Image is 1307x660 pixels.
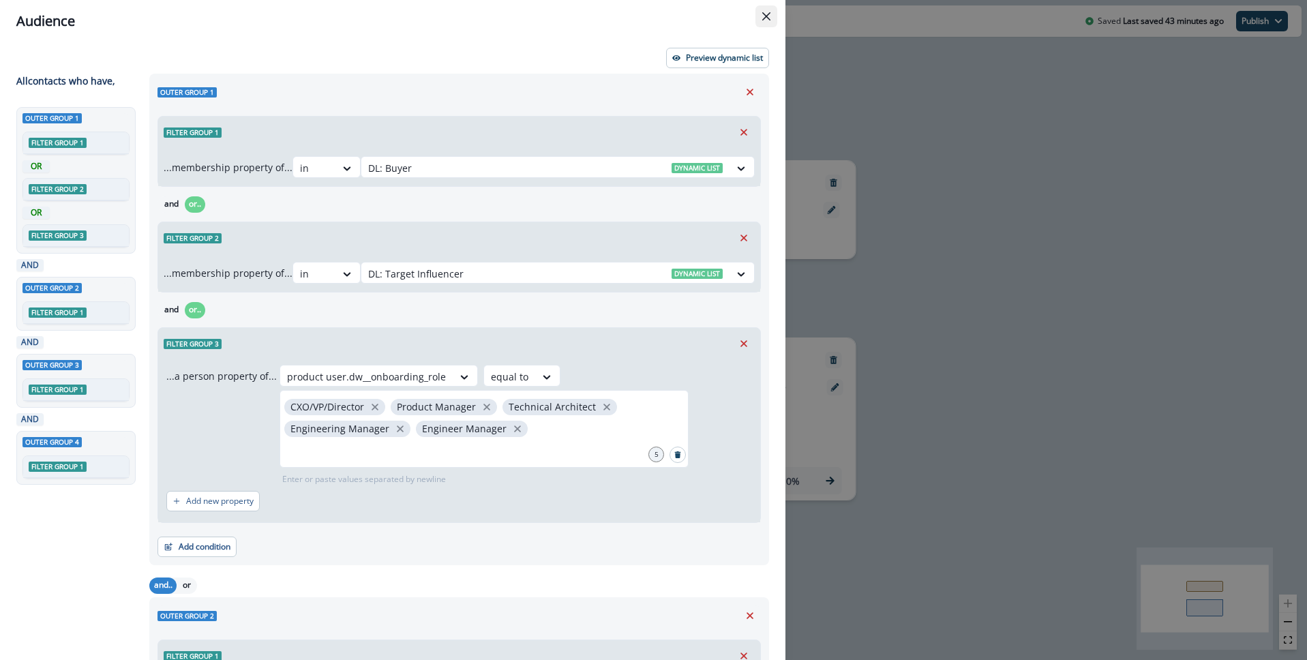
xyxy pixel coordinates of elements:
[755,5,777,27] button: Close
[157,611,217,621] span: Outer group 2
[739,605,761,626] button: Remove
[29,184,87,194] span: Filter group 2
[29,385,87,395] span: Filter group 1
[177,577,197,594] button: or
[164,339,222,349] span: Filter group 3
[397,402,476,413] p: Product Manager
[22,283,82,293] span: Outer group 2
[290,423,389,435] p: Engineering Manager
[186,496,254,506] p: Add new property
[25,160,47,172] p: OR
[16,11,769,31] div: Audience
[29,230,87,241] span: Filter group 3
[25,207,47,219] p: OR
[686,53,763,63] p: Preview dynamic list
[149,577,177,594] button: and..
[157,196,185,213] button: and
[164,266,292,280] p: ...membership property of...
[22,360,82,370] span: Outer group 3
[648,447,664,462] div: 5
[666,48,769,68] button: Preview dynamic list
[22,113,82,123] span: Outer group 1
[164,160,292,175] p: ...membership property of...
[157,302,185,318] button: and
[166,491,260,511] button: Add new property
[670,447,686,463] button: Search
[16,74,115,88] p: All contact s who have,
[157,87,217,97] span: Outer group 1
[29,462,87,472] span: Filter group 1
[164,127,222,138] span: Filter group 1
[739,82,761,102] button: Remove
[733,122,755,142] button: Remove
[22,437,82,447] span: Outer group 4
[29,138,87,148] span: Filter group 1
[19,413,41,425] p: AND
[393,422,407,436] button: close
[733,228,755,248] button: Remove
[733,333,755,354] button: Remove
[166,369,277,383] p: ...a person property of...
[422,423,507,435] p: Engineer Manager
[29,307,87,318] span: Filter group 1
[19,336,41,348] p: AND
[511,422,524,436] button: close
[480,400,494,414] button: close
[19,259,41,271] p: AND
[157,537,237,557] button: Add condition
[185,196,205,213] button: or..
[185,302,205,318] button: or..
[368,400,382,414] button: close
[600,400,614,414] button: close
[280,473,449,485] p: Enter or paste values separated by newline
[164,233,222,243] span: Filter group 2
[290,402,364,413] p: CXO/VP/Director
[509,402,596,413] p: Technical Architect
